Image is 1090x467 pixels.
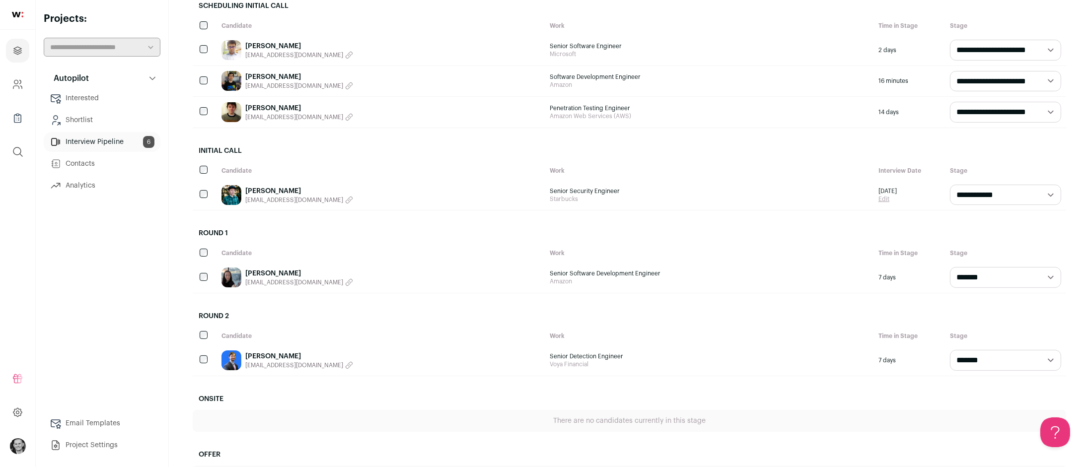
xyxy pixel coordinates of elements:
[550,187,869,195] span: Senior Security Engineer
[878,195,897,203] a: Edit
[6,72,29,96] a: Company and ATS Settings
[245,82,353,90] button: [EMAIL_ADDRESS][DOMAIN_NAME]
[245,361,353,369] button: [EMAIL_ADDRESS][DOMAIN_NAME]
[193,444,1066,466] h2: Offer
[945,244,1066,262] div: Stage
[245,186,353,196] a: [PERSON_NAME]
[221,71,241,91] img: a20c1c85600ca4bbdd73eaf0f773b35b29e8c22f1f3d81f84fa7212d0274fe98.jpg
[550,73,869,81] span: Software Development Engineer
[193,305,1066,327] h2: Round 2
[945,162,1066,180] div: Stage
[217,244,545,262] div: Candidate
[550,352,869,360] span: Senior Detection Engineer
[44,132,160,152] a: Interview Pipeline6
[545,162,874,180] div: Work
[550,195,869,203] span: Starbucks
[193,222,1066,244] h2: Round 1
[217,327,545,345] div: Candidate
[873,66,945,97] div: 16 minutes
[193,410,1066,432] div: There are no candidates currently in this stage
[873,35,945,66] div: 2 days
[873,327,945,345] div: Time in Stage
[44,12,160,26] h2: Projects:
[6,39,29,63] a: Projects
[245,113,353,121] button: [EMAIL_ADDRESS][DOMAIN_NAME]
[221,267,241,287] img: a2fa62643ac832ee2eac4fb3cd5f38a5ba8449fbfa62c64f18848c5247eabd06.png
[245,72,353,82] a: [PERSON_NAME]
[221,185,241,205] img: bfb2ca2dd67ab80a1f2b00e16267ddccfa1fe04e02c71cb40b605ceb1bf5f94f.jpg
[217,162,545,180] div: Candidate
[245,351,353,361] a: [PERSON_NAME]
[10,438,26,454] img: 1798315-medium_jpg
[945,327,1066,345] div: Stage
[545,244,874,262] div: Work
[550,50,869,58] span: Microsoft
[245,361,343,369] span: [EMAIL_ADDRESS][DOMAIN_NAME]
[245,82,343,90] span: [EMAIL_ADDRESS][DOMAIN_NAME]
[48,72,89,84] p: Autopilot
[221,350,241,370] img: 097d1312bf30da75fb3597f1ebe36a00f830327b3aa5e9d0fba35f965dcf5a98
[217,17,545,35] div: Candidate
[221,40,241,60] img: 03fbe0ca05640539719bc74e382d02136e034fa46b5bd75bf0d06159736fb2e4.jpg
[143,136,154,148] span: 6
[545,327,874,345] div: Work
[550,277,869,285] span: Amazon
[44,435,160,455] a: Project Settings
[1040,417,1070,447] iframe: Help Scout Beacon - Open
[245,196,353,204] button: [EMAIL_ADDRESS][DOMAIN_NAME]
[44,176,160,196] a: Analytics
[550,360,869,368] span: Voya Financial
[44,413,160,433] a: Email Templates
[878,187,897,195] span: [DATE]
[550,112,869,120] span: Amazon Web Services (AWS)
[550,269,869,277] span: Senior Software Development Engineer
[44,88,160,108] a: Interested
[245,41,353,51] a: [PERSON_NAME]
[44,154,160,174] a: Contacts
[245,113,343,121] span: [EMAIL_ADDRESS][DOMAIN_NAME]
[10,438,26,454] button: Open dropdown
[245,196,343,204] span: [EMAIL_ADDRESS][DOMAIN_NAME]
[221,102,241,122] img: 1066b175d50e3768a1bd275923e1aa60a441e0495af38ea0fdf0dfdfc2095d35
[550,42,869,50] span: Senior Software Engineer
[873,345,945,376] div: 7 days
[245,268,353,278] a: [PERSON_NAME]
[873,97,945,128] div: 14 days
[873,244,945,262] div: Time in Stage
[873,17,945,35] div: Time in Stage
[945,17,1066,35] div: Stage
[193,388,1066,410] h2: Onsite
[12,12,23,17] img: wellfound-shorthand-0d5821cbd27db2630d0214b213865d53afaa358527fdda9d0ea32b1df1b89c2c.svg
[245,51,353,59] button: [EMAIL_ADDRESS][DOMAIN_NAME]
[44,68,160,88] button: Autopilot
[44,110,160,130] a: Shortlist
[6,106,29,130] a: Company Lists
[550,104,869,112] span: Penetration Testing Engineer
[873,262,945,293] div: 7 days
[545,17,874,35] div: Work
[245,278,343,286] span: [EMAIL_ADDRESS][DOMAIN_NAME]
[245,103,353,113] a: [PERSON_NAME]
[550,81,869,89] span: Amazon
[193,140,1066,162] h2: Initial Call
[873,162,945,180] div: Interview Date
[245,278,353,286] button: [EMAIL_ADDRESS][DOMAIN_NAME]
[245,51,343,59] span: [EMAIL_ADDRESS][DOMAIN_NAME]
